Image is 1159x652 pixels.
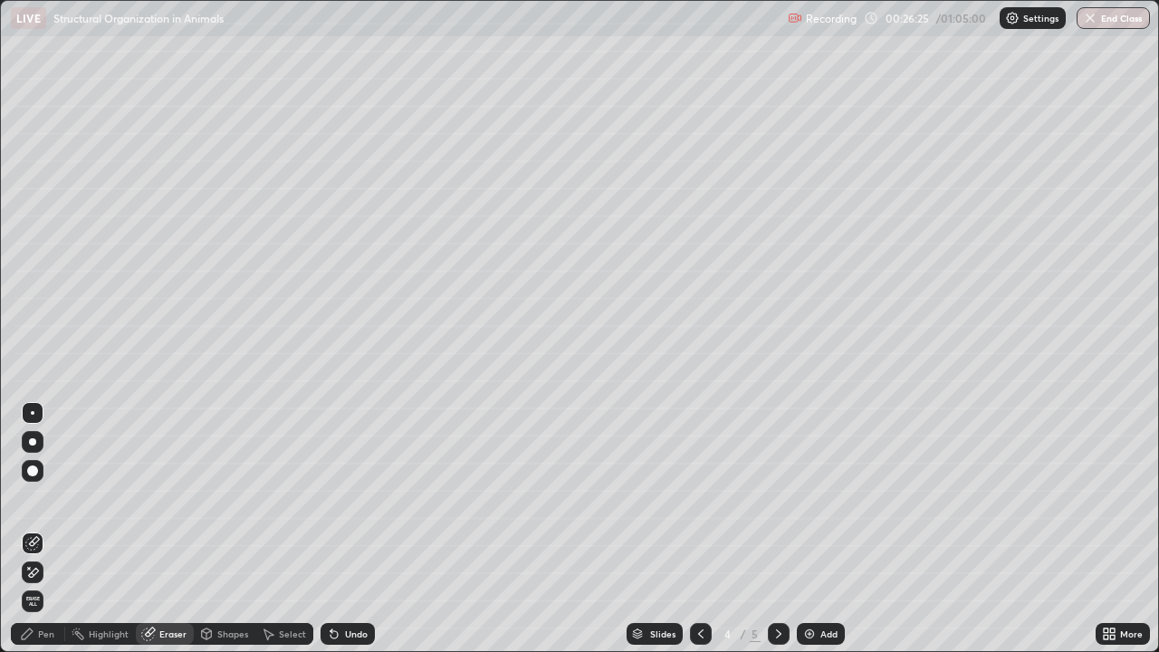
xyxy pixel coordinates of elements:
div: Add [820,629,838,638]
p: Structural Organization in Animals [53,11,224,25]
div: More [1120,629,1143,638]
p: Settings [1023,14,1058,23]
img: end-class-cross [1083,11,1097,25]
div: Highlight [89,629,129,638]
div: 5 [750,626,761,642]
img: add-slide-button [802,627,817,641]
div: 4 [719,628,737,639]
div: Slides [650,629,675,638]
button: End Class [1077,7,1150,29]
p: Recording [806,12,857,25]
img: class-settings-icons [1005,11,1020,25]
div: Undo [345,629,368,638]
div: Pen [38,629,54,638]
img: recording.375f2c34.svg [788,11,802,25]
div: Select [279,629,306,638]
div: Shapes [217,629,248,638]
div: / [741,628,746,639]
p: LIVE [16,11,41,25]
div: Eraser [159,629,187,638]
span: Erase all [23,596,43,607]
